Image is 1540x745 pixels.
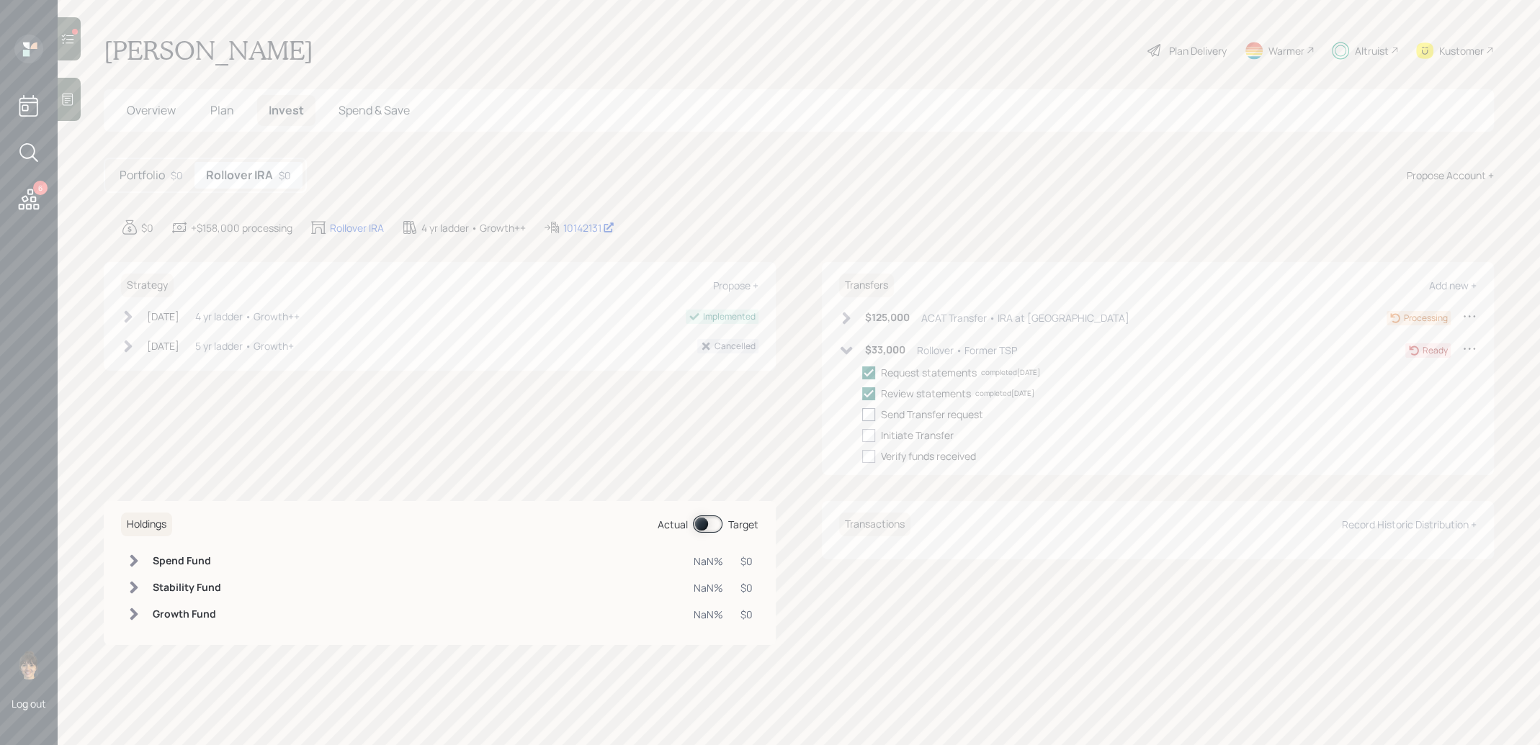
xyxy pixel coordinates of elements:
[279,168,291,183] div: $0
[740,607,753,622] div: $0
[1404,312,1448,325] div: Processing
[728,517,758,532] div: Target
[33,181,48,195] div: 6
[147,338,179,353] div: [DATE]
[839,274,894,297] h6: Transfers
[703,310,756,323] div: Implemented
[1423,344,1448,357] div: Ready
[121,513,172,536] h6: Holdings
[715,340,756,353] div: Cancelled
[881,407,983,422] div: Send Transfer request
[658,517,688,532] div: Actual
[1407,168,1494,183] div: Propose Account +
[195,309,300,324] div: 4 yr ladder • Growth++
[713,279,758,292] div: Propose +
[740,554,753,569] div: $0
[1268,43,1304,58] div: Warmer
[141,220,153,235] div: $0
[153,608,221,620] h6: Growth Fund
[881,448,976,464] div: Verify funds received
[921,310,1129,325] div: ACAT Transfer • IRA at [GEOGRAPHIC_DATA]
[865,312,910,324] h6: $125,000
[1355,43,1389,58] div: Altruist
[147,309,179,324] div: [DATE]
[563,220,614,235] div: 10142131
[881,365,977,380] div: Request statements
[14,651,43,679] img: treva-nostdahl-headshot.png
[171,168,183,183] div: $0
[421,220,526,235] div: 4 yr ladder • Growth++
[1169,43,1227,58] div: Plan Delivery
[975,388,1034,399] div: completed [DATE]
[191,220,292,235] div: +$158,000 processing
[153,582,221,594] h6: Stability Fund
[917,343,1017,358] div: Rollover • Former TSP
[339,102,410,118] span: Spend & Save
[694,607,723,622] div: NaN%
[694,554,723,569] div: NaN%
[1429,279,1477,292] div: Add new +
[881,428,954,443] div: Initiate Transfer
[104,35,313,66] h1: [PERSON_NAME]
[1439,43,1484,58] div: Kustomer
[740,580,753,595] div: $0
[195,338,294,353] div: 5 yr ladder • Growth+
[694,580,723,595] div: NaN%
[269,102,304,118] span: Invest
[127,102,176,118] span: Overview
[121,274,174,297] h6: Strategy
[120,168,165,182] h5: Portfolio
[12,697,46,710] div: Log out
[865,344,905,356] h6: $33,000
[881,386,971,401] div: Review statements
[330,220,384,235] div: Rollover IRA
[206,168,273,182] h5: Rollover IRA
[839,513,910,536] h6: Transactions
[153,555,221,567] h6: Spend Fund
[981,367,1040,378] div: completed [DATE]
[210,102,234,118] span: Plan
[1342,518,1477,531] div: Record Historic Distribution +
